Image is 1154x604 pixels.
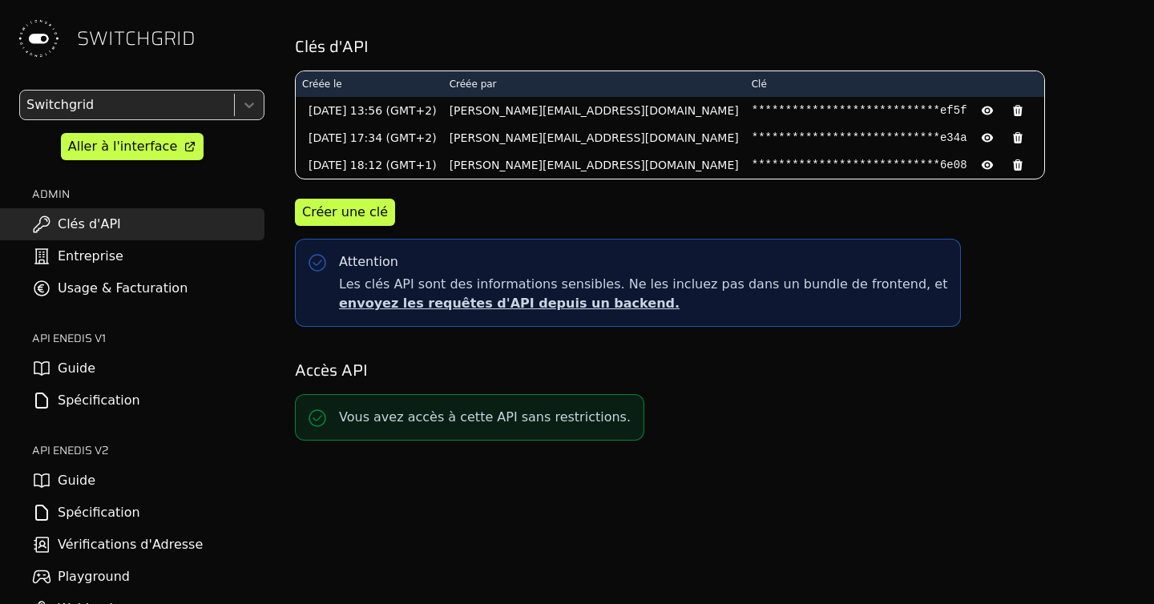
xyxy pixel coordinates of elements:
[443,71,745,97] th: Créée par
[339,252,398,272] div: Attention
[68,137,177,156] div: Aller à l'interface
[32,186,264,202] h2: ADMIN
[295,359,1132,381] h2: Accès API
[77,26,196,51] span: SWITCHGRID
[295,199,395,226] button: Créer une clé
[295,35,1132,58] h2: Clés d'API
[443,151,745,179] td: [PERSON_NAME][EMAIL_ADDRESS][DOMAIN_NAME]
[302,203,388,222] div: Créer une clé
[32,330,264,346] h2: API ENEDIS v1
[13,13,64,64] img: Switchgrid Logo
[339,408,631,427] p: Vous avez accès à cette API sans restrictions.
[61,133,204,160] a: Aller à l'interface
[32,442,264,458] h2: API ENEDIS v2
[296,71,443,97] th: Créée le
[443,124,745,151] td: [PERSON_NAME][EMAIL_ADDRESS][DOMAIN_NAME]
[296,151,443,179] td: [DATE] 18:12 (GMT+1)
[339,294,947,313] p: envoyez les requêtes d'API depuis un backend.
[745,71,1044,97] th: Clé
[443,97,745,124] td: [PERSON_NAME][EMAIL_ADDRESS][DOMAIN_NAME]
[339,275,947,313] span: Les clés API sont des informations sensibles. Ne les incluez pas dans un bundle de frontend, et
[296,97,443,124] td: [DATE] 13:56 (GMT+2)
[296,124,443,151] td: [DATE] 17:34 (GMT+2)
